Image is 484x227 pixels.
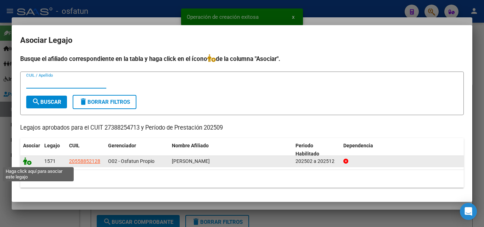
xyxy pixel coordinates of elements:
h4: Busque el afiliado correspondiente en la tabla y haga click en el ícono de la columna "Asociar". [20,54,464,63]
span: Nombre Afiliado [172,143,209,148]
datatable-header-cell: CUIL [66,138,105,161]
span: Legajo [44,143,60,148]
span: Borrar Filtros [79,99,130,105]
span: Dependencia [343,143,373,148]
datatable-header-cell: Nombre Afiliado [169,138,293,161]
span: Periodo Habilitado [296,143,319,157]
button: Borrar Filtros [73,95,136,109]
span: Gerenciador [108,143,136,148]
span: O02 - Osfatun Propio [108,158,154,164]
p: Legajos aprobados para el CUIT 27388254713 y Período de Prestación 202509 [20,124,464,132]
span: BARBERI ESPINOZA JOAQUIN [172,158,210,164]
span: 20558852128 [69,158,100,164]
datatable-header-cell: Gerenciador [105,138,169,161]
button: Buscar [26,96,67,108]
mat-icon: search [32,97,40,106]
span: Asociar [23,143,40,148]
mat-icon: delete [79,97,88,106]
div: 202502 a 202512 [296,157,338,165]
datatable-header-cell: Dependencia [341,138,464,161]
datatable-header-cell: Legajo [41,138,66,161]
span: 1571 [44,158,56,164]
span: CUIL [69,143,80,148]
div: 1 registros [20,170,464,188]
datatable-header-cell: Periodo Habilitado [293,138,341,161]
span: Buscar [32,99,61,105]
datatable-header-cell: Asociar [20,138,41,161]
h2: Asociar Legajo [20,34,464,47]
div: Open Intercom Messenger [460,203,477,220]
